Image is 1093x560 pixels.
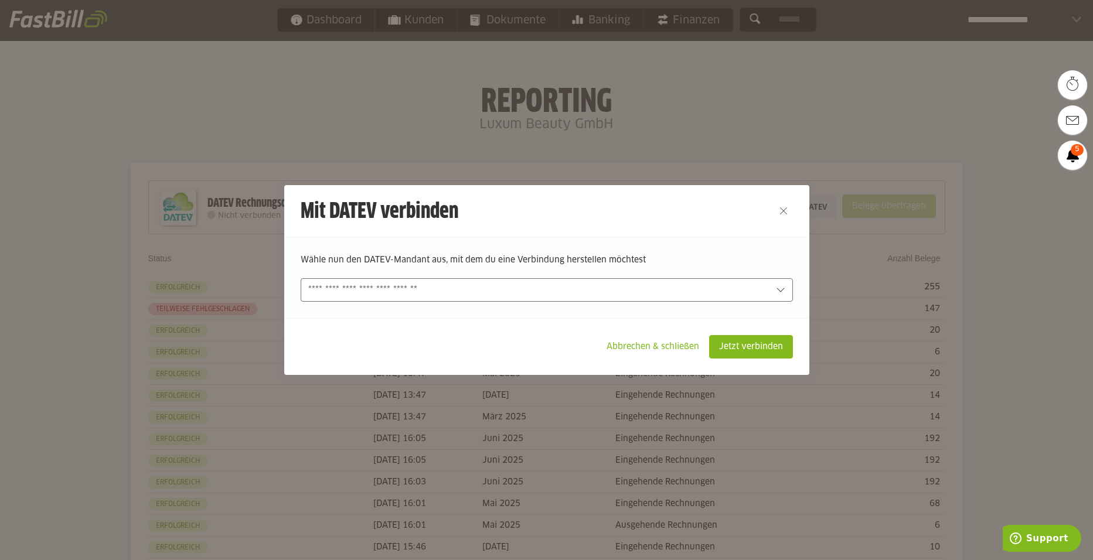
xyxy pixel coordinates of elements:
[597,335,709,358] sl-button: Abbrechen & schließen
[709,335,793,358] sl-button: Jetzt verbinden
[1003,525,1081,554] iframe: Öffnet ein Widget, in dem Sie weitere Informationen finden
[301,254,793,267] p: Wähle nun den DATEV-Mandant aus, mit dem du eine Verbindung herstellen möchtest
[1058,141,1087,170] a: 5
[1071,144,1084,156] span: 5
